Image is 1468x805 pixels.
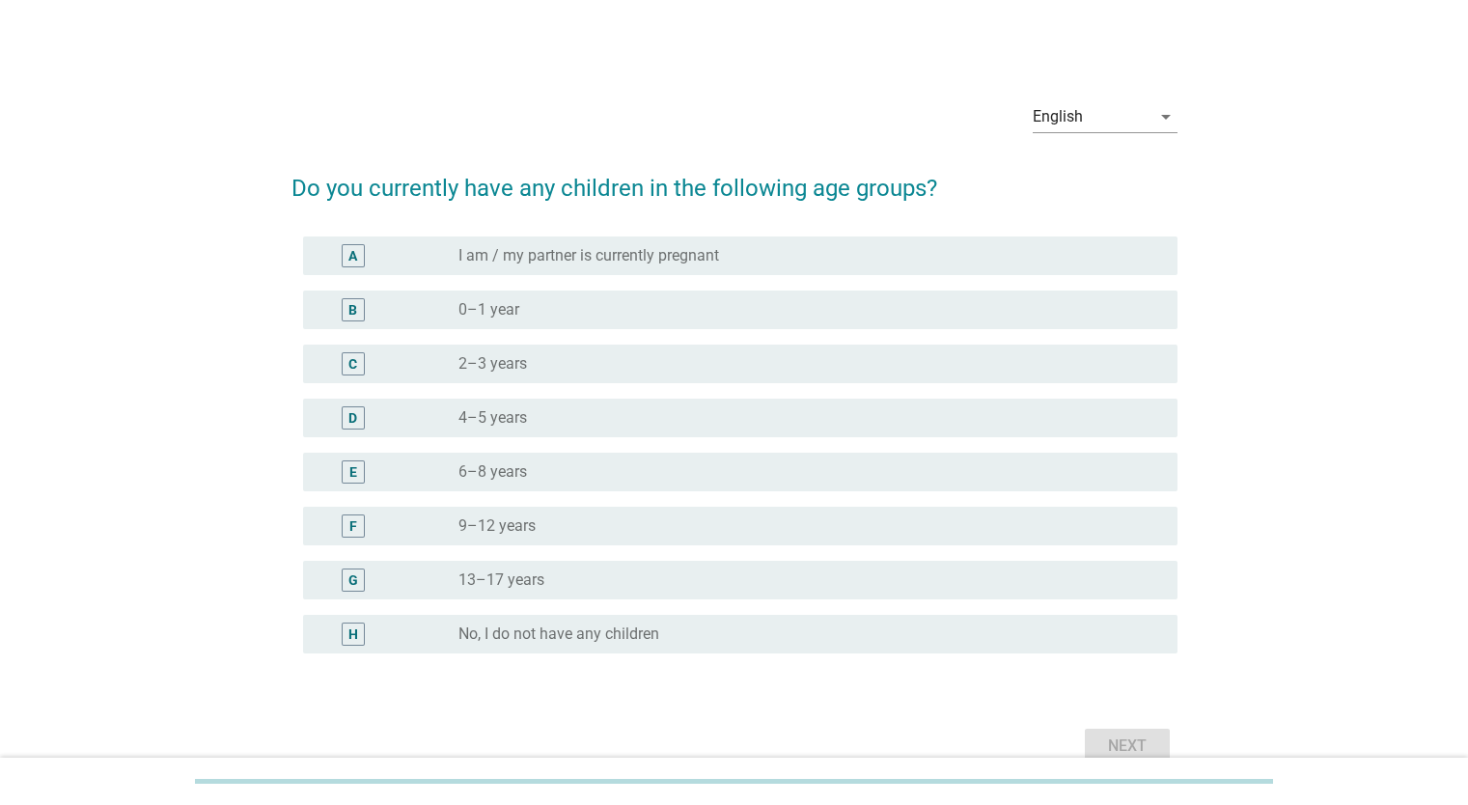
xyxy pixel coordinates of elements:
h2: Do you currently have any children in the following age groups? [291,152,1177,206]
label: 0–1 year [458,300,519,319]
label: 2–3 years [458,354,527,374]
div: D [348,407,357,428]
label: I am / my partner is currently pregnant [458,246,719,265]
label: 4–5 years [458,408,527,428]
i: arrow_drop_down [1154,105,1177,128]
div: English [1033,108,1083,125]
div: F [349,515,357,536]
div: E [349,461,357,482]
label: No, I do not have any children [458,625,659,644]
div: G [348,569,358,590]
div: H [348,624,358,644]
label: 6–8 years [458,462,527,482]
label: 13–17 years [458,570,544,590]
div: A [348,245,357,265]
label: 9–12 years [458,516,536,536]
div: B [348,299,357,319]
div: C [348,353,357,374]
